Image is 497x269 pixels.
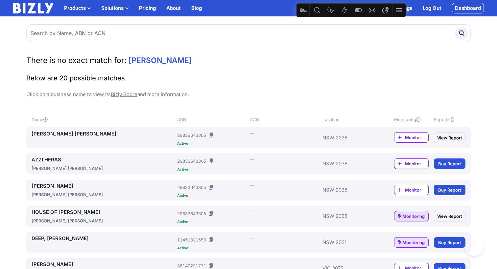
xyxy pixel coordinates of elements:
div: -- [250,130,254,136]
a: Buy Report [434,158,465,169]
span: There is no exact match for: [26,56,127,65]
div: -- [250,182,254,189]
a: Monitoring [394,211,429,221]
a: HOUSE OF [PERSON_NAME] [32,208,175,216]
div: Monitoring [394,116,429,123]
a: Log Out [423,4,441,12]
div: Name [32,116,175,123]
a: [PERSON_NAME] [32,182,175,190]
a: View Report [434,133,465,143]
a: Blog [191,4,202,12]
div: NSW 2038 [322,156,374,172]
a: About [166,4,181,12]
div: Active [177,220,247,224]
div: Active [177,246,247,250]
div: 29833643305 [177,158,206,164]
div: [PERSON_NAME] [PERSON_NAME] [32,191,175,198]
span: Monitoring [402,239,425,246]
a: Pricing [139,4,156,12]
a: Buy Report [434,237,465,248]
a: Monitoring [394,237,429,248]
div: 11451321550 [177,237,206,243]
a: AZZI HERAS [32,156,175,164]
div: [PERSON_NAME] [PERSON_NAME] [32,165,175,172]
div: 29833643305 [177,184,206,191]
span: Monitor [405,160,428,167]
div: -- [250,156,254,162]
a: Buy Report [434,185,465,195]
div: 36140231771 [177,262,206,269]
a: Monitor [394,185,429,195]
div: NSW 2038 [322,182,374,198]
a: Dashboard [452,3,484,13]
a: [PERSON_NAME] [32,260,175,268]
p: Click on a business name to view its and more information. [26,91,471,98]
div: ABN [177,116,247,123]
iframe: Toggle Customer Support [464,236,484,256]
a: [PERSON_NAME] [PERSON_NAME] [32,130,175,138]
span: Monitor [405,134,428,141]
button: Solutions [101,4,129,12]
span: Monitoring [402,213,425,219]
div: ACN [250,116,320,123]
span: Monitor [405,187,428,193]
span: Below are 20 possible matches. [26,74,127,82]
div: Reports [434,116,465,123]
a: View Report [434,211,465,221]
input: Search by Name, ABN or ACN [26,24,471,42]
span: [PERSON_NAME] [129,56,192,65]
div: -- [250,260,254,267]
div: NSW 2031 [322,235,374,250]
div: -- [250,235,254,241]
div: -- [250,208,254,215]
div: Active [177,194,247,197]
div: [PERSON_NAME] [PERSON_NAME] [32,217,175,224]
a: DEEP, [PERSON_NAME] [32,235,175,242]
div: NSW 2038 [322,208,374,224]
div: 29833643305 [177,132,206,138]
a: Monitor [394,132,429,143]
button: Products [64,4,91,12]
div: Location [322,116,374,123]
div: 29833643305 [177,210,206,217]
div: NSW 2038 [322,130,374,145]
a: Bizly Score [111,91,137,97]
div: Active [177,168,247,171]
div: Active [177,142,247,145]
a: Monitor [394,158,429,169]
